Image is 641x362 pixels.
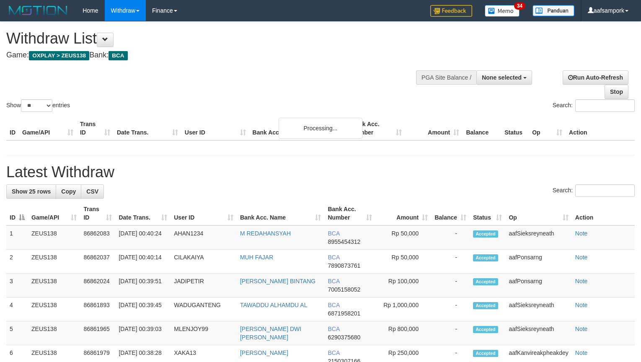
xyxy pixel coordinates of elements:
[328,349,339,356] span: BCA
[416,70,476,85] div: PGA Site Balance /
[470,202,505,225] th: Status: activate to sort column ascending
[80,321,115,345] td: 86861965
[115,225,171,250] td: [DATE] 00:40:24
[605,85,628,99] a: Stop
[375,250,432,274] td: Rp 50,000
[80,274,115,297] td: 86862024
[80,202,115,225] th: Trans ID: activate to sort column ascending
[485,5,520,17] img: Button%20Memo.svg
[29,51,89,60] span: OXPLAY > ZEUS138
[505,321,571,345] td: aafSieksreyneath
[6,250,28,274] td: 2
[28,250,80,274] td: ZEUS138
[324,202,375,225] th: Bank Acc. Number: activate to sort column ascending
[505,225,571,250] td: aafSieksreyneath
[171,297,237,321] td: WADUGANTENG
[77,116,114,140] th: Trans ID
[532,5,574,16] img: panduan.png
[575,99,635,112] input: Search:
[171,202,237,225] th: User ID: activate to sort column ascending
[86,188,98,195] span: CSV
[6,51,419,59] h4: Game: Bank:
[505,202,571,225] th: Op: activate to sort column ascending
[473,326,498,333] span: Accepted
[28,274,80,297] td: ZEUS138
[505,297,571,321] td: aafSieksreyneath
[463,116,501,140] th: Balance
[279,118,362,139] div: Processing...
[115,202,171,225] th: Date Trans.: activate to sort column ascending
[240,254,273,261] a: MUH FAJAR
[563,70,628,85] a: Run Auto-Refresh
[12,188,51,195] span: Show 25 rows
[575,254,588,261] a: Note
[6,30,419,47] h1: Withdraw List
[328,334,360,341] span: Copy 6290375680 to clipboard
[476,70,532,85] button: None selected
[80,250,115,274] td: 86862037
[171,250,237,274] td: CILAKAIYA
[109,51,127,60] span: BCA
[328,254,339,261] span: BCA
[240,278,315,284] a: [PERSON_NAME] BINTANG
[431,250,470,274] td: -
[80,297,115,321] td: 86861893
[240,302,308,308] a: TAWADDU ALHAMDU AL
[6,274,28,297] td: 3
[431,321,470,345] td: -
[115,274,171,297] td: [DATE] 00:39:51
[328,326,339,332] span: BCA
[28,225,80,250] td: ZEUS138
[575,349,588,356] a: Note
[6,184,56,199] a: Show 25 rows
[431,297,470,321] td: -
[6,225,28,250] td: 1
[575,326,588,332] a: Note
[431,202,470,225] th: Balance: activate to sort column ascending
[328,262,360,269] span: Copy 7890873761 to clipboard
[328,278,339,284] span: BCA
[505,274,571,297] td: aafPonsarng
[328,302,339,308] span: BCA
[375,225,432,250] td: Rp 50,000
[473,302,498,309] span: Accepted
[375,202,432,225] th: Amount: activate to sort column ascending
[6,321,28,345] td: 5
[240,326,301,341] a: [PERSON_NAME] DWI [PERSON_NAME]
[114,116,181,140] th: Date Trans.
[28,202,80,225] th: Game/API: activate to sort column ascending
[473,230,498,238] span: Accepted
[431,274,470,297] td: -
[6,164,635,181] h1: Latest Withdraw
[61,188,76,195] span: Copy
[575,184,635,197] input: Search:
[553,184,635,197] label: Search:
[6,297,28,321] td: 4
[21,99,52,112] select: Showentries
[115,250,171,274] td: [DATE] 00:40:14
[473,254,498,261] span: Accepted
[575,278,588,284] a: Note
[328,286,360,293] span: Copy 7005158052 to clipboard
[80,225,115,250] td: 86862083
[529,116,566,140] th: Op
[375,321,432,345] td: Rp 800,000
[56,184,81,199] a: Copy
[6,202,28,225] th: ID: activate to sort column descending
[430,5,472,17] img: Feedback.jpg
[501,116,529,140] th: Status
[6,116,19,140] th: ID
[328,310,360,317] span: Copy 6871958201 to clipboard
[171,321,237,345] td: MLENJOY99
[115,321,171,345] td: [DATE] 00:39:03
[505,250,571,274] td: aafPonsarng
[431,225,470,250] td: -
[171,274,237,297] td: JADIPETIR
[572,202,635,225] th: Action
[375,274,432,297] td: Rp 100,000
[249,116,348,140] th: Bank Acc. Name
[6,4,70,17] img: MOTION_logo.png
[553,99,635,112] label: Search:
[171,225,237,250] td: AHAN1234
[81,184,104,199] a: CSV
